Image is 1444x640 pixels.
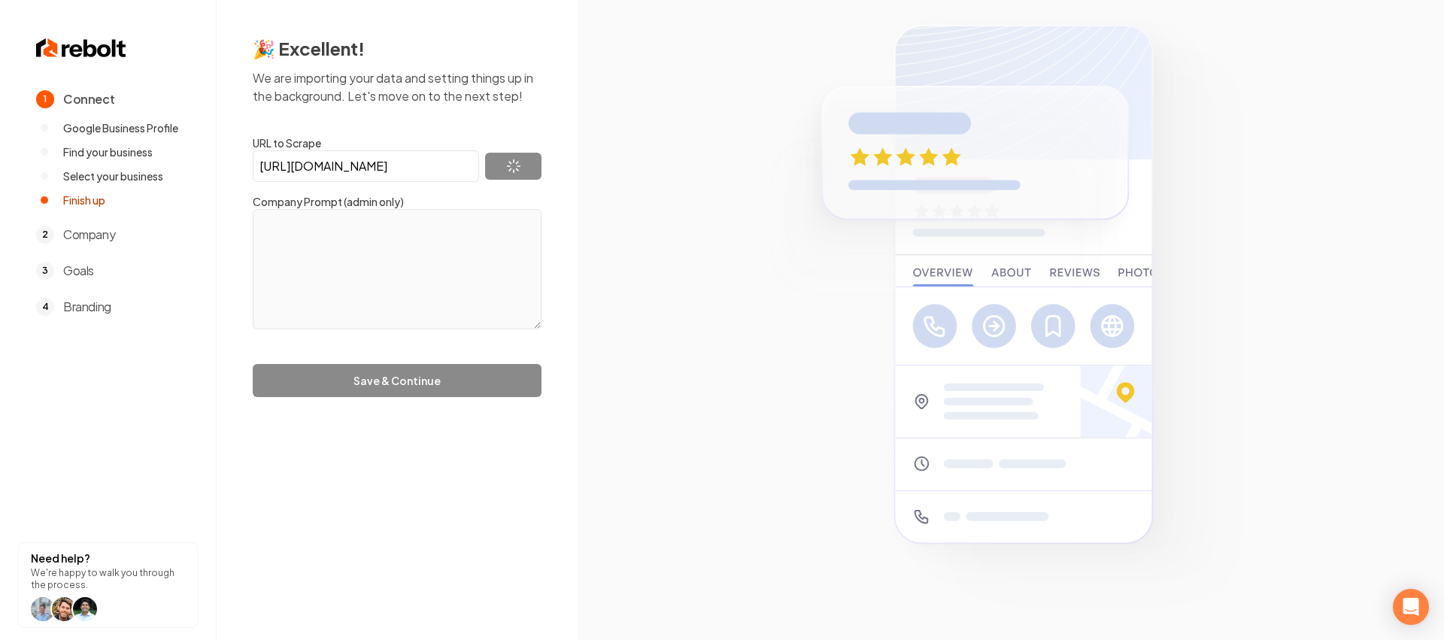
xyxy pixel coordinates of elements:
[52,597,76,621] img: help icon Will
[253,69,541,105] p: We are importing your data and setting things up in the background. Let's move on to the next step!
[36,298,54,316] span: 4
[36,90,54,108] span: 1
[63,168,163,184] span: Select your business
[63,90,114,108] span: Connect
[253,150,479,182] input: Enter URL
[63,193,105,208] span: Finish up
[31,567,185,591] p: We're happy to walk you through the process.
[63,120,178,135] span: Google Business Profile
[31,551,90,565] strong: Need help?
[253,135,541,150] label: URL to Scrape
[31,597,55,621] img: help icon Will
[63,298,111,316] span: Branding
[63,144,153,159] span: Find your business
[18,542,198,628] button: Need help?We're happy to walk you through the process.help icon Willhelp icon Willhelp icon arwin
[36,262,54,280] span: 3
[1393,589,1429,625] div: Open Intercom Messenger
[253,36,541,60] h2: 🎉 Excellent!
[36,226,54,244] span: 2
[63,226,115,244] span: Company
[253,194,541,209] label: Company Prompt (admin only)
[73,597,97,621] img: help icon arwin
[36,36,126,60] img: Rebolt Logo
[751,6,1270,634] img: Google Business Profile
[63,262,94,280] span: Goals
